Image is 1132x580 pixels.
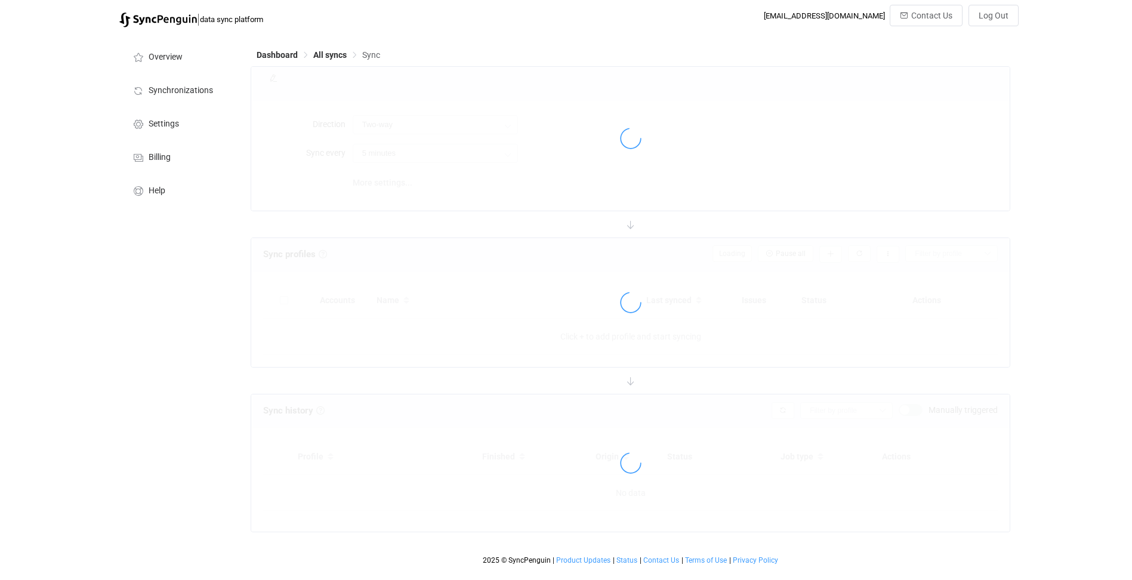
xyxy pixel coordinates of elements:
span: Settings [149,119,179,129]
a: Product Updates [556,556,611,564]
span: All syncs [313,50,347,60]
a: Privacy Policy [732,556,779,564]
span: data sync platform [200,15,263,24]
button: Log Out [968,5,1019,26]
span: Sync [362,50,380,60]
span: Log Out [979,11,1008,20]
span: Status [616,556,637,564]
span: Help [149,186,165,196]
span: Dashboard [257,50,298,60]
span: Terms of Use [685,556,727,564]
a: |data sync platform [119,11,263,27]
span: | [553,556,554,564]
span: | [613,556,615,564]
img: syncpenguin.svg [119,13,197,27]
span: | [681,556,683,564]
span: Overview [149,53,183,62]
a: Settings [119,106,239,140]
a: Billing [119,140,239,173]
a: Synchronizations [119,73,239,106]
span: Billing [149,153,171,162]
a: Status [616,556,638,564]
a: Overview [119,39,239,73]
a: Help [119,173,239,206]
div: [EMAIL_ADDRESS][DOMAIN_NAME] [764,11,885,20]
span: Contact Us [643,556,679,564]
span: | [197,11,200,27]
span: | [729,556,731,564]
span: Synchronizations [149,86,213,95]
div: Breadcrumb [257,51,380,59]
a: Terms of Use [684,556,727,564]
button: Contact Us [890,5,963,26]
span: | [640,556,641,564]
span: Privacy Policy [733,556,778,564]
span: 2025 © SyncPenguin [483,556,551,564]
a: Contact Us [643,556,680,564]
span: Product Updates [556,556,610,564]
span: Contact Us [911,11,952,20]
